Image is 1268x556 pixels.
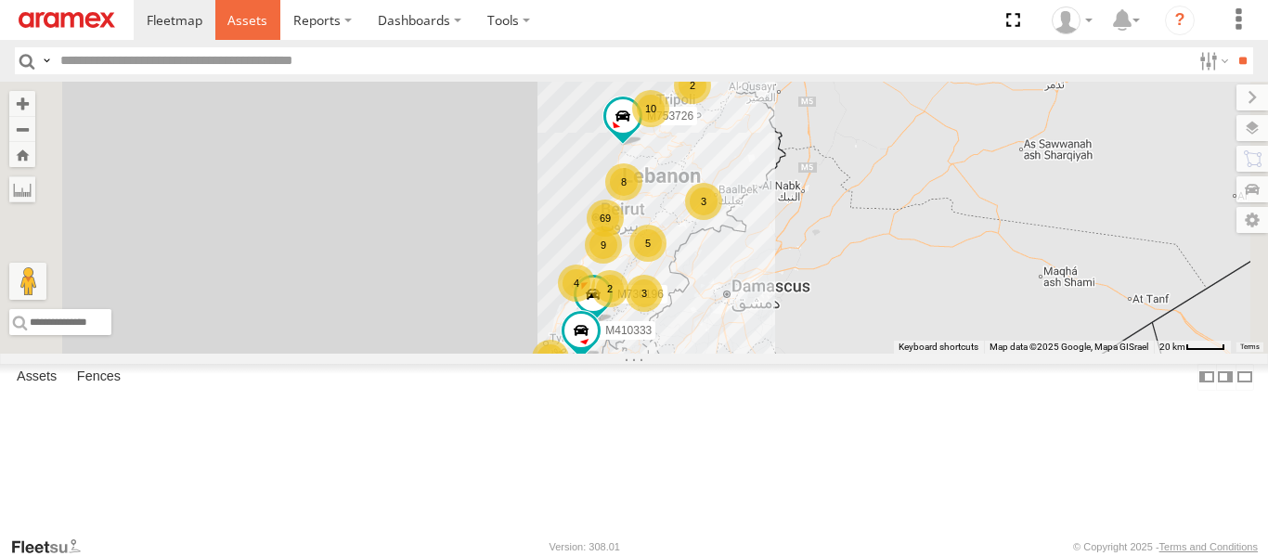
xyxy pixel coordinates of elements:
label: Search Filter Options [1192,47,1232,74]
div: © Copyright 2025 - [1073,541,1258,552]
div: 5 [629,225,666,262]
span: M410333 [605,324,652,337]
span: 20 km [1159,342,1185,352]
div: 3 [532,340,569,377]
div: 3 [626,275,663,312]
button: Map scale: 20 km per 39 pixels [1154,341,1231,354]
div: 69 [587,200,624,237]
span: M753726 [647,110,693,123]
a: Terms (opens in new tab) [1240,343,1260,351]
span: Map data ©2025 Google, Mapa GISrael [990,342,1148,352]
div: 8 [605,163,642,200]
label: Assets [7,364,66,390]
span: M730196 [617,288,664,301]
div: 9 [585,226,622,264]
div: 3 [685,183,722,220]
label: Hide Summary Table [1236,364,1254,391]
label: Fences [68,364,130,390]
a: Visit our Website [10,537,96,556]
div: Version: 308.01 [550,541,620,552]
i: ? [1165,6,1195,35]
label: Dock Summary Table to the Left [1197,364,1216,391]
div: Mazen Siblini [1045,6,1099,34]
button: Zoom out [9,116,35,142]
div: 2 [591,270,628,307]
button: Keyboard shortcuts [899,341,978,354]
button: Drag Pegman onto the map to open Street View [9,263,46,300]
div: 2 [674,67,711,104]
a: Terms and Conditions [1159,541,1258,552]
button: Zoom in [9,91,35,116]
label: Search Query [39,47,54,74]
button: Zoom Home [9,142,35,167]
div: 4 [558,265,595,302]
img: aramex-logo.svg [19,12,115,28]
label: Measure [9,176,35,202]
label: Dock Summary Table to the Right [1216,364,1235,391]
label: Map Settings [1236,207,1268,233]
div: 10 [632,90,669,127]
